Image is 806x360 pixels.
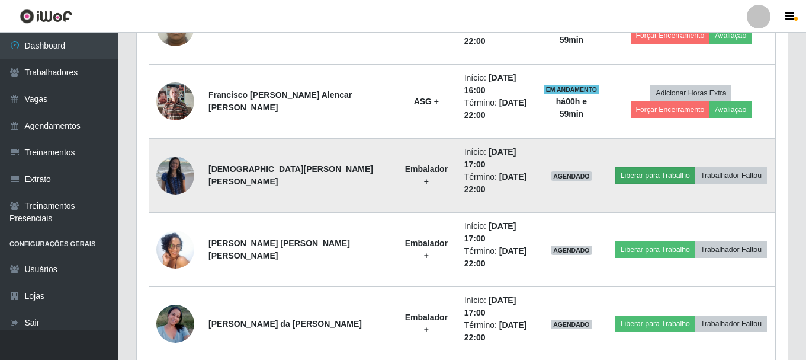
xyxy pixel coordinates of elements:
strong: há 00 h e 59 min [556,23,587,44]
button: Forçar Encerramento [631,27,710,44]
strong: [DEMOGRAPHIC_DATA][PERSON_NAME] [PERSON_NAME] [208,164,373,186]
strong: [PERSON_NAME] [PERSON_NAME] [PERSON_NAME] [208,238,350,260]
button: Avaliação [709,101,752,118]
button: Liberar para Trabalho [615,167,695,184]
strong: Embalador + [405,313,448,334]
li: Término: [464,23,529,47]
li: Término: [464,319,529,344]
button: Trabalhador Faltou [695,316,767,332]
time: [DATE] 17:00 [464,221,516,243]
span: AGENDADO [551,320,592,329]
time: [DATE] 17:00 [464,295,516,317]
button: Forçar Encerramento [631,101,710,118]
strong: [PERSON_NAME] da [PERSON_NAME] [208,319,362,329]
button: Trabalhador Faltou [695,241,767,258]
strong: Embalador + [405,164,448,186]
button: Adicionar Horas Extra [650,85,731,101]
li: Início: [464,220,529,245]
span: AGENDADO [551,171,592,181]
strong: ASG + [414,97,439,106]
img: 1753363159449.jpeg [156,76,194,126]
img: 1692498392300.jpeg [156,208,194,292]
span: EM ANDAMENTO [544,85,600,94]
li: Início: [464,146,529,171]
li: Início: [464,294,529,319]
button: Liberar para Trabalho [615,241,695,258]
img: 1711583499693.jpeg [156,298,194,349]
li: Término: [464,171,529,196]
img: 1664103372055.jpeg [156,157,194,195]
img: CoreUI Logo [20,9,72,24]
li: Início: [464,72,529,97]
strong: há 00 h e 59 min [556,97,587,119]
span: AGENDADO [551,246,592,255]
li: Término: [464,245,529,270]
strong: Embalador + [405,238,448,260]
time: [DATE] 17:00 [464,147,516,169]
li: Término: [464,97,529,122]
button: Trabalhador Faltou [695,167,767,184]
time: [DATE] 16:00 [464,73,516,95]
strong: Francisco [PERSON_NAME] Alencar [PERSON_NAME] [208,90,352,112]
button: Liberar para Trabalho [615,316,695,332]
button: Avaliação [709,27,752,44]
